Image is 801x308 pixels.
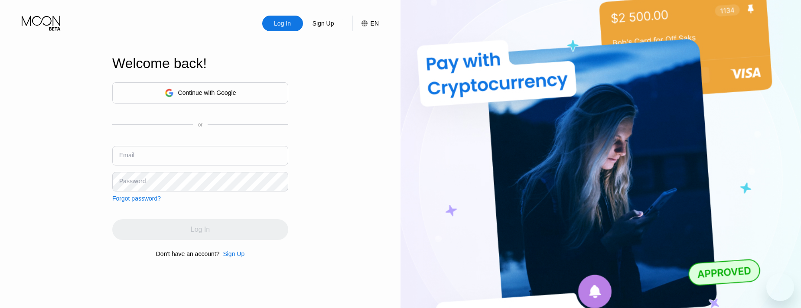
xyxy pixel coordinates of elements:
[223,250,244,257] div: Sign Up
[371,20,379,27] div: EN
[119,178,146,185] div: Password
[766,273,794,301] iframe: Button to launch messaging window
[178,89,236,96] div: Continue with Google
[112,195,161,202] div: Forgot password?
[112,55,288,71] div: Welcome back!
[156,250,220,257] div: Don't have an account?
[119,152,134,159] div: Email
[112,82,288,104] div: Continue with Google
[198,122,203,128] div: or
[219,250,244,257] div: Sign Up
[312,19,335,28] div: Sign Up
[262,16,303,31] div: Log In
[352,16,379,31] div: EN
[273,19,292,28] div: Log In
[303,16,344,31] div: Sign Up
